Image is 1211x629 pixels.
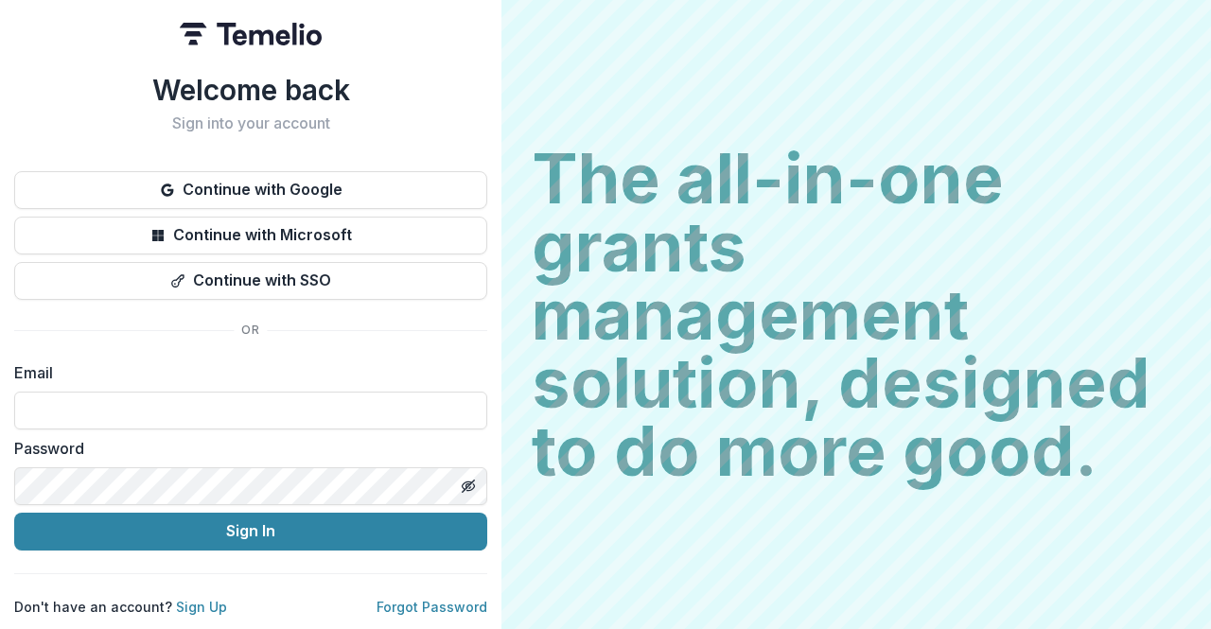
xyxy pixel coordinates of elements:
h1: Welcome back [14,73,487,107]
h2: Sign into your account [14,114,487,132]
button: Toggle password visibility [453,471,483,501]
p: Don't have an account? [14,597,227,617]
label: Email [14,361,476,384]
button: Continue with Microsoft [14,217,487,254]
button: Sign In [14,513,487,550]
label: Password [14,437,476,460]
img: Temelio [180,23,322,45]
button: Continue with Google [14,171,487,209]
a: Forgot Password [377,599,487,615]
button: Continue with SSO [14,262,487,300]
a: Sign Up [176,599,227,615]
